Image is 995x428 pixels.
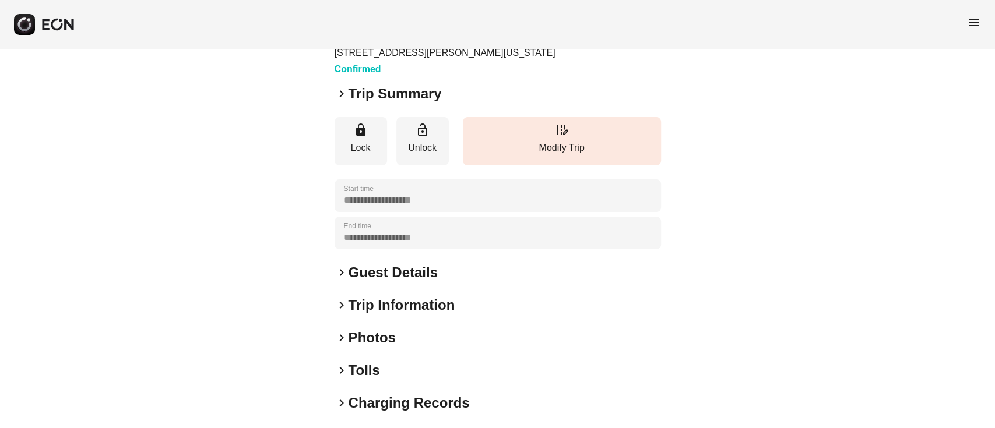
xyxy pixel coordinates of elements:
[335,331,349,345] span: keyboard_arrow_right
[335,266,349,280] span: keyboard_arrow_right
[335,396,349,410] span: keyboard_arrow_right
[967,16,981,30] span: menu
[354,123,368,137] span: lock
[335,62,555,76] h3: Confirmed
[335,363,349,377] span: keyboard_arrow_right
[349,263,438,282] h2: Guest Details
[349,361,380,380] h2: Tolls
[463,117,661,165] button: Modify Trip
[396,117,449,165] button: Unlock
[340,141,381,155] p: Lock
[555,123,569,137] span: edit_road
[349,84,442,103] h2: Trip Summary
[469,141,655,155] p: Modify Trip
[335,117,387,165] button: Lock
[416,123,430,137] span: lock_open
[335,298,349,312] span: keyboard_arrow_right
[349,296,455,314] h2: Trip Information
[402,141,443,155] p: Unlock
[349,394,470,412] h2: Charging Records
[349,328,396,347] h2: Photos
[335,46,555,60] p: [STREET_ADDRESS][PERSON_NAME][US_STATE]
[335,87,349,101] span: keyboard_arrow_right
